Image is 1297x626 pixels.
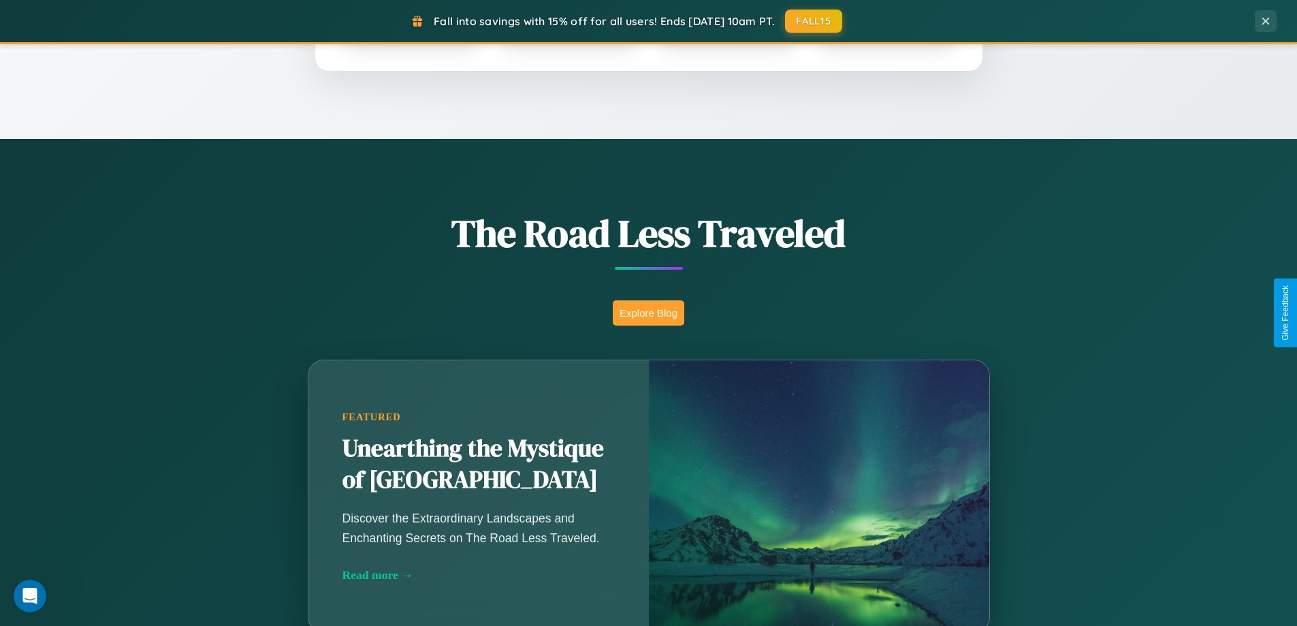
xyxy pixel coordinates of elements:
iframe: Intercom live chat [14,580,46,612]
button: Explore Blog [613,300,684,326]
button: FALL15 [785,10,842,33]
div: Read more → [342,568,615,582]
p: Discover the Extraordinary Landscapes and Enchanting Secrets on The Road Less Traveled. [342,509,615,547]
h2: Unearthing the Mystique of [GEOGRAPHIC_DATA] [342,433,615,496]
div: Featured [342,411,615,423]
span: Fall into savings with 15% off for all users! Ends [DATE] 10am PT. [434,14,775,28]
div: Give Feedback [1281,285,1290,341]
h1: The Road Less Traveled [240,207,1057,260]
